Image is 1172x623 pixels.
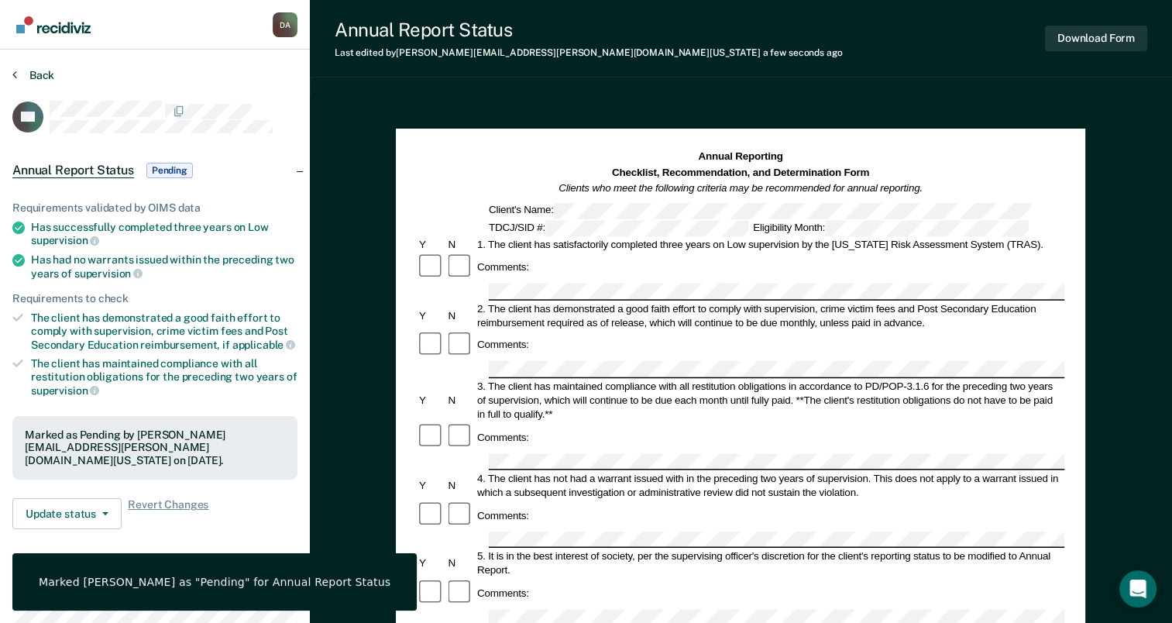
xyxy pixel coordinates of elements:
[486,220,751,236] div: TDCJ/SID #:
[475,430,531,444] div: Comments:
[446,478,475,492] div: N
[25,429,285,467] div: Marked as Pending by [PERSON_NAME][EMAIL_ADDRESS][PERSON_NAME][DOMAIN_NAME][US_STATE] on [DATE].
[12,163,134,178] span: Annual Report Status
[612,167,869,178] strong: Checklist, Recommendation, and Determination Form
[763,47,843,58] span: a few seconds ago
[475,549,1064,577] div: 5. It is in the best interest of society, per the supervising officer's discretion for the client...
[475,301,1064,329] div: 2. The client has demonstrated a good faith effort to comply with supervision, crime victim fees ...
[475,380,1064,422] div: 3. The client has maintained compliance with all restitution obligations in accordance to PD/POP-...
[417,478,445,492] div: Y
[74,267,143,280] span: supervision
[16,16,91,33] img: Recidiviz
[417,394,445,408] div: Y
[475,237,1064,251] div: 1. The client has satisfactorily completed three years on Low supervision by the [US_STATE] Risk ...
[273,12,297,37] div: D A
[475,508,531,522] div: Comments:
[417,237,445,251] div: Y
[417,308,445,322] div: Y
[446,394,475,408] div: N
[31,234,99,246] span: supervision
[1119,570,1157,608] div: Open Intercom Messenger
[699,151,783,163] strong: Annual Reporting
[273,12,297,37] button: Profile dropdown button
[475,471,1064,499] div: 4. The client has not had a warrant issued with in the preceding two years of supervision. This d...
[31,384,99,397] span: supervision
[31,311,297,351] div: The client has demonstrated a good faith effort to comply with supervision, crime victim fees and...
[475,587,531,601] div: Comments:
[39,575,390,589] div: Marked [PERSON_NAME] as "Pending" for Annual Report Status
[486,202,1034,219] div: Client's Name:
[1045,26,1147,51] button: Download Form
[751,220,1030,236] div: Eligibility Month:
[335,47,843,58] div: Last edited by [PERSON_NAME][EMAIL_ADDRESS][PERSON_NAME][DOMAIN_NAME][US_STATE]
[417,556,445,570] div: Y
[12,68,54,82] button: Back
[446,308,475,322] div: N
[446,237,475,251] div: N
[31,221,297,247] div: Has successfully completed three years on Low
[559,182,923,194] em: Clients who meet the following criteria may be recommended for annual reporting.
[475,339,531,353] div: Comments:
[12,498,122,529] button: Update status
[475,260,531,274] div: Comments:
[128,498,208,529] span: Revert Changes
[31,357,297,397] div: The client has maintained compliance with all restitution obligations for the preceding two years of
[12,201,297,215] div: Requirements validated by OIMS data
[335,19,843,41] div: Annual Report Status
[146,163,193,178] span: Pending
[446,556,475,570] div: N
[31,253,297,280] div: Has had no warrants issued within the preceding two years of
[232,339,295,351] span: applicable
[12,292,297,305] div: Requirements to check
